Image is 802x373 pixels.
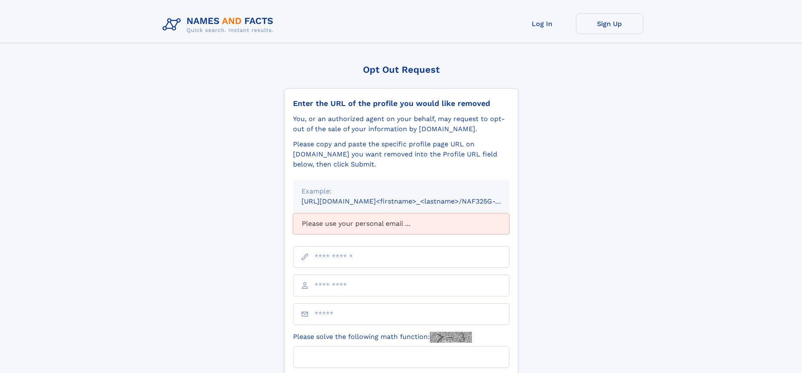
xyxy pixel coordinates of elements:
img: Logo Names and Facts [159,13,280,36]
small: [URL][DOMAIN_NAME]<firstname>_<lastname>/NAF325G-xxxxxxxx [301,197,525,205]
div: Example: [301,186,501,196]
div: You, or an authorized agent on your behalf, may request to opt-out of the sale of your informatio... [293,114,509,134]
div: Please copy and paste the specific profile page URL on [DOMAIN_NAME] you want removed into the Pr... [293,139,509,169]
label: Please solve the following math function: [293,332,472,343]
div: Opt Out Request [284,64,518,75]
a: Sign Up [576,13,643,34]
a: Log In [509,13,576,34]
div: Enter the URL of the profile you would like removed [293,99,509,108]
div: Please use your personal email ... [293,213,509,234]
